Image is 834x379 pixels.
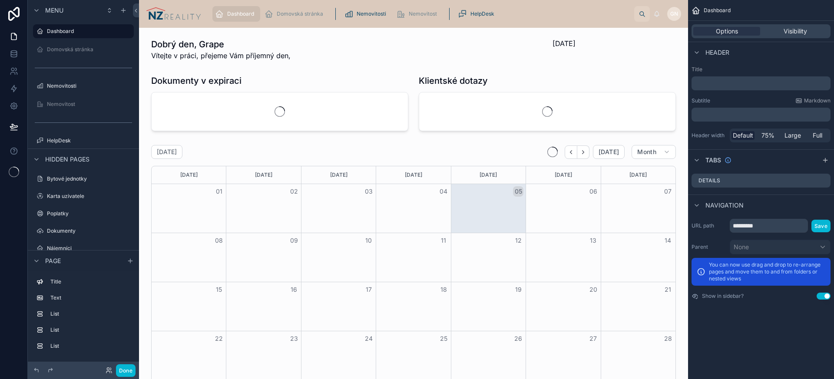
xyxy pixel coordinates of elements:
span: Markdown [804,97,831,104]
div: scrollable content [208,4,634,23]
span: Page [45,257,61,265]
span: Default [733,131,753,140]
a: Nemovitosti [342,6,392,22]
a: Karta uzivatele [33,189,134,203]
span: GN [670,10,678,17]
span: Options [716,27,738,36]
label: Dokumenty [47,227,132,234]
span: 75% [761,131,774,140]
span: Hidden pages [45,155,89,164]
label: Show in sidebar? [702,293,744,300]
button: 04 [438,186,449,197]
a: HelpDesk [456,6,500,22]
a: Dashboard [33,24,134,38]
a: Nemovitosti [33,79,134,93]
label: Dashboard [47,28,129,35]
span: Nemovitost [409,10,437,17]
label: Text [50,294,130,301]
a: HelpDesk [33,134,134,148]
button: 16 [289,284,299,295]
label: Karta uzivatele [47,193,132,200]
label: Nemovitost [47,101,132,108]
label: Title [692,66,831,73]
a: Domovská stránka [33,43,134,56]
button: 20 [588,284,599,295]
label: List [50,326,130,333]
label: Title [50,278,130,285]
a: Bytové jednotky [33,172,134,186]
a: Nájemníci [33,241,134,255]
button: 09 [289,235,299,246]
span: Dashboard [227,10,254,17]
span: Domovská stránka [277,10,323,17]
button: 27 [588,333,599,344]
div: scrollable content [692,108,831,122]
span: Dashboard [704,7,731,14]
a: Nemovitost [394,6,443,22]
label: URL path [692,222,726,229]
label: Nájemníci [47,245,132,252]
button: 02 [289,186,299,197]
button: Save [811,220,831,232]
label: Subtitle [692,97,710,104]
span: Large [784,131,801,140]
label: Header width [692,132,726,139]
button: None [730,240,831,254]
label: Details [698,177,720,184]
button: 13 [588,235,599,246]
button: 22 [214,333,224,344]
button: 03 [364,186,374,197]
span: Visibility [784,27,807,36]
button: 07 [663,186,673,197]
button: 26 [513,333,523,344]
span: None [734,243,749,251]
button: 23 [289,333,299,344]
button: 17 [364,284,374,295]
button: 11 [438,235,449,246]
img: App logo [146,7,201,21]
button: 15 [214,284,224,295]
button: 08 [214,235,224,246]
p: You can now use drag and drop to re-arrange pages and move them to and from folders or nested views [709,261,825,282]
button: 14 [663,235,673,246]
a: Poplatky [33,207,134,221]
div: scrollable content [692,76,831,90]
label: Nemovitosti [47,82,132,89]
span: Header [705,48,729,57]
a: Nemovitost [33,97,134,111]
span: Navigation [705,201,744,210]
label: Bytové jednotky [47,175,132,182]
a: Markdown [795,97,831,104]
label: List [50,310,130,317]
label: List [50,343,130,349]
button: 05 [513,186,523,197]
label: HelpDesk [47,137,132,144]
button: 25 [438,333,449,344]
button: 21 [663,284,673,295]
span: Nemovitosti [357,10,386,17]
label: Poplatky [47,210,132,217]
span: HelpDesk [470,10,494,17]
button: 24 [364,333,374,344]
button: 10 [364,235,374,246]
a: Dokumenty [33,224,134,238]
label: Domovská stránka [47,46,132,53]
button: Done [116,364,136,377]
span: Full [813,131,822,140]
button: 01 [214,186,224,197]
button: 18 [438,284,449,295]
span: Tabs [705,156,721,165]
button: 06 [588,186,599,197]
a: Domovská stránka [262,6,329,22]
a: Dashboard [212,6,260,22]
span: Menu [45,6,63,15]
button: 19 [513,284,523,295]
button: 28 [663,333,673,344]
div: scrollable content [28,271,139,362]
button: 12 [513,235,523,246]
label: Parent [692,244,726,250]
